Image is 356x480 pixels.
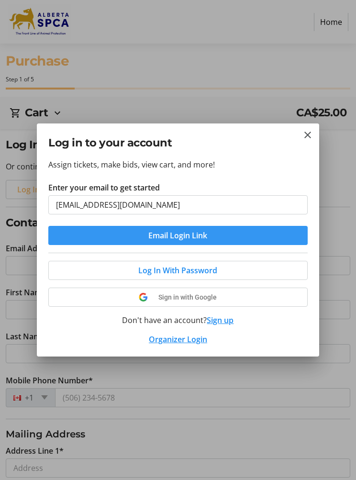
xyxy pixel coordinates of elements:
span: Email Login Link [148,230,207,241]
button: Close [302,129,313,141]
button: Sign in with Google [48,288,307,307]
a: Organizer Login [149,334,207,345]
span: Log In With Password [138,265,217,276]
button: Email Login Link [48,226,307,245]
input: Email Address [48,195,307,214]
h2: Log in to your account [48,135,307,151]
div: Don't have an account? [48,314,307,326]
button: Log In With Password [48,261,307,280]
span: Sign in with Google [158,293,217,301]
p: Assign tickets, make bids, view cart, and more! [48,159,307,170]
button: Sign up [207,314,234,326]
label: Enter your email to get started [48,182,160,193]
